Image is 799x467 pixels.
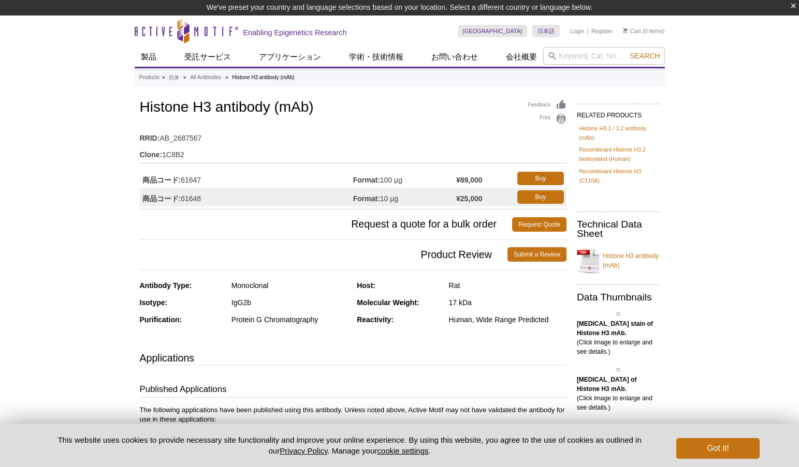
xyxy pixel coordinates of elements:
[507,247,566,262] a: Submit a Review
[140,169,353,188] td: 61647
[231,298,349,307] div: IgG2b
[357,315,394,324] strong: Reactivity:
[528,99,566,111] a: Feedback
[225,74,228,80] li: »
[231,281,349,290] div: Monoclonal
[577,220,660,238] h2: Technical Data Sheet
[169,73,179,82] a: 抗体
[231,315,349,324] div: Protein G Chromatography
[623,27,641,35] a: Cart
[630,52,660,60] span: Search
[140,383,566,398] h3: Published Applications
[243,28,347,37] h2: Enabling Epigenetics Research
[579,145,658,163] a: Recombinant Histone H3.2 biotinylated (Human)
[140,247,507,262] span: Product Review
[357,281,375,290] strong: Host:
[135,47,163,67] a: 製品
[140,144,566,160] td: 1C8B2
[528,113,566,125] a: Print
[377,446,428,455] button: cookie settings
[591,27,613,35] a: Register
[183,74,186,80] li: »
[456,194,483,203] strong: ¥25,000
[425,47,484,67] a: お問い合わせ
[353,169,456,188] td: 100 µg
[627,51,663,61] button: Search
[577,103,660,122] h2: RELATED PRODUCTS
[532,25,560,37] a: 日本語
[140,127,566,144] td: AB_2687567
[140,150,163,159] strong: Clone:
[343,47,410,67] a: 学術・技術情報
[623,25,665,37] li: (0 items)
[579,167,658,185] a: Recombinant Histone H3 (C110A)
[140,188,353,206] td: 61648
[142,194,181,203] strong: 商品コード:
[623,28,628,33] img: Your Cart
[140,281,192,290] strong: Antibody Type:
[570,27,584,35] a: Login
[458,25,528,37] a: [GEOGRAPHIC_DATA]
[162,74,165,80] li: »
[577,375,660,412] p: (Click image to enlarge and see details.)
[139,73,159,82] a: Products
[140,298,168,307] strong: Isotype:
[357,298,419,307] strong: Molecular Weight:
[587,25,589,37] li: |
[676,438,759,459] button: Got it!
[233,74,295,80] li: Histone H3 antibody (mAb)
[577,245,660,276] a: Histone H3 antibody (mAb)
[577,320,653,337] b: [MEDICAL_DATA] stain of Histone H3 mAb.
[577,319,660,356] p: (Click image to enlarge and see details.)
[500,47,543,67] a: 会社概要
[40,434,660,456] p: This website uses cookies to provide necessary site functionality and improve your online experie...
[142,175,181,185] strong: 商品コード:
[140,217,513,232] span: Request a quote for a bulk order
[577,293,660,302] h2: Data Thumbnails
[577,376,637,393] b: [MEDICAL_DATA] of Histone H3 mAb.
[353,188,456,206] td: 10 µg
[617,312,620,315] img: Histone H3 antibody (mAb) tested by immunofluorescence.
[140,99,566,117] h1: Histone H3 antibody (mAb)
[512,217,566,232] a: Request Quote
[579,124,658,142] a: Histone H3.1 / 3.2 antibody (mAb)
[456,175,483,185] strong: ¥89,000
[449,281,566,290] div: Rat
[140,350,566,366] h3: Applications
[617,368,620,371] img: Histone H3 antibody (mAb) tested by Western blot.
[140,133,160,143] strong: RRID:
[543,47,665,65] input: Keyword, Cat. No.
[140,315,182,324] strong: Purification:
[178,47,237,67] a: 受託サービス
[449,298,566,307] div: 17 kDa
[190,73,221,82] a: All Antibodies
[449,315,566,324] div: Human, Wide Range Predicted
[517,172,564,185] a: Buy
[353,175,380,185] strong: Format:
[353,194,380,203] strong: Format:
[280,446,327,455] a: Privacy Policy
[253,47,327,67] a: アプリケーション
[517,190,564,204] a: Buy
